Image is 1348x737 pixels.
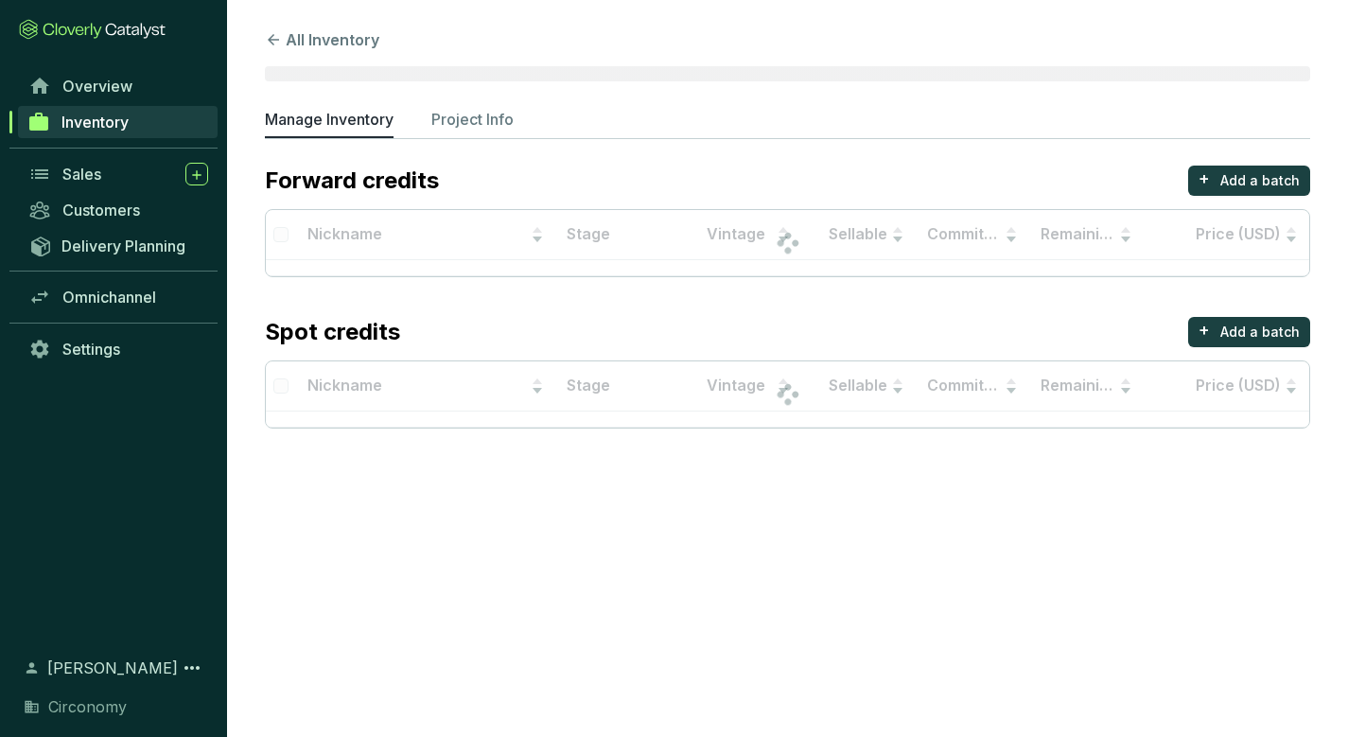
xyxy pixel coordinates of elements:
[18,106,218,138] a: Inventory
[19,333,218,365] a: Settings
[48,695,127,718] span: Circonomy
[1199,317,1210,343] p: +
[19,230,218,261] a: Delivery Planning
[265,166,439,196] p: Forward credits
[62,77,132,96] span: Overview
[1220,323,1300,342] p: Add a batch
[1220,171,1300,190] p: Add a batch
[19,158,218,190] a: Sales
[19,281,218,313] a: Omnichannel
[431,108,514,131] p: Project Info
[61,113,129,132] span: Inventory
[1188,317,1310,347] button: +Add a batch
[62,340,120,359] span: Settings
[1199,166,1210,192] p: +
[62,201,140,219] span: Customers
[265,28,379,51] button: All Inventory
[19,70,218,102] a: Overview
[62,165,101,184] span: Sales
[265,108,394,131] p: Manage Inventory
[19,194,218,226] a: Customers
[61,237,185,255] span: Delivery Planning
[62,288,156,307] span: Omnichannel
[47,657,178,679] span: [PERSON_NAME]
[265,317,400,347] p: Spot credits
[1188,166,1310,196] button: +Add a batch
